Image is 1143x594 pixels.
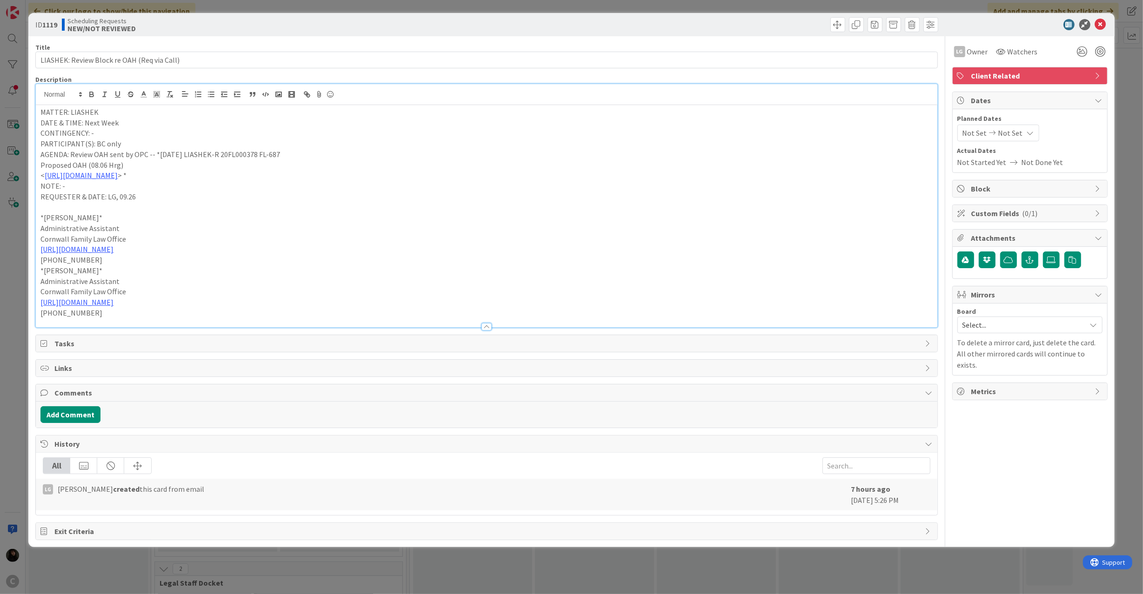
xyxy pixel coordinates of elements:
[971,208,1090,219] span: Custom Fields
[40,286,932,297] p: Cornwall Family Law Office
[42,20,57,29] b: 1119
[40,181,932,191] p: NOTE: -
[35,52,937,68] input: type card name here...
[43,484,53,495] div: LG
[40,118,932,128] p: DATE & TIME: Next Week
[971,70,1090,81] span: Client Related
[957,157,1007,168] span: Not Started Yet
[971,386,1090,397] span: Metrics
[40,139,932,149] p: PARTICIPANT(S): BC only
[1008,46,1038,57] span: Watchers
[971,232,1090,244] span: Attachments
[54,363,920,374] span: Links
[35,43,50,52] label: Title
[963,127,987,139] span: Not Set
[40,107,932,118] p: MATTER: LIASHEK
[851,484,891,494] b: 7 hours ago
[40,297,114,307] a: [URL][DOMAIN_NAME]
[35,19,57,30] span: ID
[1022,157,1063,168] span: Not Done Yet
[851,483,930,506] div: [DATE] 5:26 PM
[40,128,932,139] p: CONTINGENCY: -
[971,95,1090,106] span: Dates
[967,46,988,57] span: Owner
[963,318,1082,331] span: Select...
[54,387,920,398] span: Comments
[957,337,1103,370] p: To delete a mirror card, just delete the card. All other mirrored cards will continue to exists.
[35,75,72,84] span: Description
[40,170,932,181] p: < > *
[40,234,932,244] p: Cornwall Family Law Office
[998,127,1023,139] span: Not Set
[40,276,932,287] p: Administrative Assistant
[20,1,42,13] span: Support
[971,289,1090,300] span: Mirrors
[1023,209,1038,218] span: ( 0/1 )
[54,526,920,537] span: Exit Criteria
[40,149,932,160] p: AGENDA: Review OAH sent by OPC -- *[DATE] LIASHEK-R 20FL000378 FL-687
[54,438,920,449] span: History
[40,406,100,423] button: Add Comment
[957,146,1103,156] span: Actual Dates
[45,171,118,180] a: [URL][DOMAIN_NAME]
[40,212,932,223] p: *[PERSON_NAME]*
[40,160,932,171] p: Proposed OAH (08.06 Hrg)
[40,265,932,276] p: *[PERSON_NAME]*
[40,308,932,318] p: [PHONE_NUMBER]
[957,114,1103,124] span: Planned Dates
[67,17,136,25] span: Scheduling Requests
[58,483,204,495] span: [PERSON_NAME] this card from email
[40,255,932,265] p: [PHONE_NUMBER]
[40,191,932,202] p: REQUESTER & DATE: LG, 09.26
[54,338,920,349] span: Tasks
[40,223,932,234] p: Administrative Assistant
[43,458,70,474] div: All
[113,484,140,494] b: created
[822,457,930,474] input: Search...
[971,183,1090,194] span: Block
[957,308,976,315] span: Board
[67,25,136,32] b: NEW/NOT REVIEWED
[954,46,965,57] div: LG
[40,244,114,254] a: [URL][DOMAIN_NAME]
